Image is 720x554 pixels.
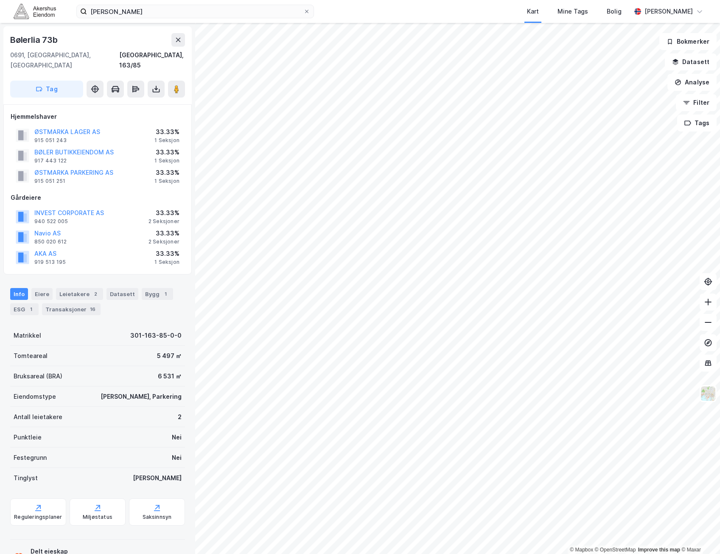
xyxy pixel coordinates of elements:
[14,330,41,341] div: Matrikkel
[154,249,179,259] div: 33.33%
[87,5,303,18] input: Søk på adresse, matrikkel, gårdeiere, leietakere eller personer
[595,547,636,553] a: OpenStreetMap
[644,6,693,17] div: [PERSON_NAME]
[638,547,680,553] a: Improve this map
[154,259,179,266] div: 1 Seksjon
[172,453,182,463] div: Nei
[558,6,588,17] div: Mine Tags
[14,412,62,422] div: Antall leietakere
[133,473,182,483] div: [PERSON_NAME]
[119,50,185,70] div: [GEOGRAPHIC_DATA], 163/85
[665,53,717,70] button: Datasett
[34,238,67,245] div: 850 020 612
[101,392,182,402] div: [PERSON_NAME], Parkering
[31,288,53,300] div: Eiere
[10,288,28,300] div: Info
[172,432,182,442] div: Nei
[607,6,622,17] div: Bolig
[83,514,112,520] div: Miljøstatus
[11,112,185,122] div: Hjemmelshaver
[34,218,68,225] div: 940 522 005
[677,115,717,132] button: Tags
[142,288,173,300] div: Bygg
[676,94,717,111] button: Filter
[10,33,59,47] div: Bølerlia 73b
[161,290,170,298] div: 1
[148,218,179,225] div: 2 Seksjoner
[42,303,101,315] div: Transaksjoner
[34,157,67,164] div: 917 443 122
[667,74,717,91] button: Analyse
[143,514,172,520] div: Saksinnsyn
[178,412,182,422] div: 2
[148,228,179,238] div: 33.33%
[678,513,720,554] iframe: Chat Widget
[14,4,56,19] img: akershus-eiendom-logo.9091f326c980b4bce74ccdd9f866810c.svg
[106,288,138,300] div: Datasett
[148,208,179,218] div: 33.33%
[56,288,103,300] div: Leietakere
[154,157,179,164] div: 1 Seksjon
[11,193,185,203] div: Gårdeiere
[34,178,65,185] div: 915 051 251
[14,514,62,520] div: Reguleringsplaner
[14,432,42,442] div: Punktleie
[700,386,716,402] img: Z
[14,392,56,402] div: Eiendomstype
[14,473,38,483] div: Tinglyst
[14,371,62,381] div: Bruksareal (BRA)
[659,33,717,50] button: Bokmerker
[154,168,179,178] div: 33.33%
[154,137,179,144] div: 1 Seksjon
[14,351,48,361] div: Tomteareal
[27,305,35,313] div: 1
[158,371,182,381] div: 6 531 ㎡
[10,50,119,70] div: 0691, [GEOGRAPHIC_DATA], [GEOGRAPHIC_DATA]
[678,513,720,554] div: Kontrollprogram for chat
[570,547,593,553] a: Mapbox
[10,303,39,315] div: ESG
[154,127,179,137] div: 33.33%
[527,6,539,17] div: Kart
[14,453,47,463] div: Festegrunn
[130,330,182,341] div: 301-163-85-0-0
[157,351,182,361] div: 5 497 ㎡
[88,305,97,313] div: 16
[91,290,100,298] div: 2
[10,81,83,98] button: Tag
[34,259,66,266] div: 919 513 195
[154,178,179,185] div: 1 Seksjon
[34,137,67,144] div: 915 051 243
[148,238,179,245] div: 2 Seksjoner
[154,147,179,157] div: 33.33%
